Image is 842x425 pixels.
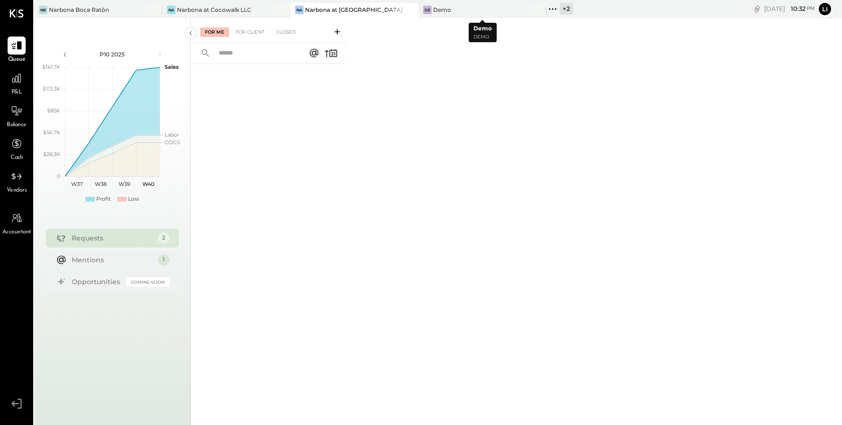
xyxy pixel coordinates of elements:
text: W37 [71,181,83,187]
text: W38 [94,181,106,187]
div: Narbona Boca Ratōn [49,6,109,14]
div: Na [295,6,304,14]
span: Vendors [7,186,27,195]
text: 0 [57,173,60,179]
text: W39 [118,181,130,187]
div: For Client [231,28,269,37]
div: For Me [200,28,229,37]
div: Mentions [72,255,153,265]
div: Narbona at [GEOGRAPHIC_DATA] LLC [305,6,404,14]
text: Labor [165,131,179,138]
div: Narbona at Cocowalk LLC [177,6,251,14]
text: $85K [47,107,60,114]
p: Demo [473,33,492,41]
text: $28.3K [43,151,60,157]
text: Sales [165,64,179,70]
div: [DATE] [764,4,815,13]
button: Li [817,1,833,17]
a: Accountant [0,209,33,237]
div: Demo [433,6,451,14]
div: 2 [158,232,169,244]
span: Accountant [2,228,31,237]
div: copy link [752,4,762,14]
text: W40 [142,181,154,187]
span: Cash [10,154,23,162]
a: Vendors [0,167,33,195]
div: Closed [271,28,301,37]
div: Opportunities [72,277,122,286]
b: Demo [473,25,492,32]
span: Balance [7,121,27,129]
div: P10 2025 [72,50,153,58]
text: COGS [165,139,180,146]
div: Loss [128,195,139,203]
a: P&L [0,69,33,97]
div: De [423,6,432,14]
div: 1 [158,254,169,266]
div: Profit [96,195,111,203]
div: Coming Soon [127,277,169,286]
div: Requests [72,233,153,243]
text: $113.3K [43,85,60,92]
span: P&L [11,88,22,97]
span: Queue [8,55,26,64]
div: NB [39,6,47,14]
text: $141.7K [42,64,60,70]
a: Cash [0,135,33,162]
text: $56.7K [43,129,60,136]
a: Balance [0,102,33,129]
div: Na [167,6,176,14]
div: + 2 [560,3,573,15]
a: Queue [0,37,33,64]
